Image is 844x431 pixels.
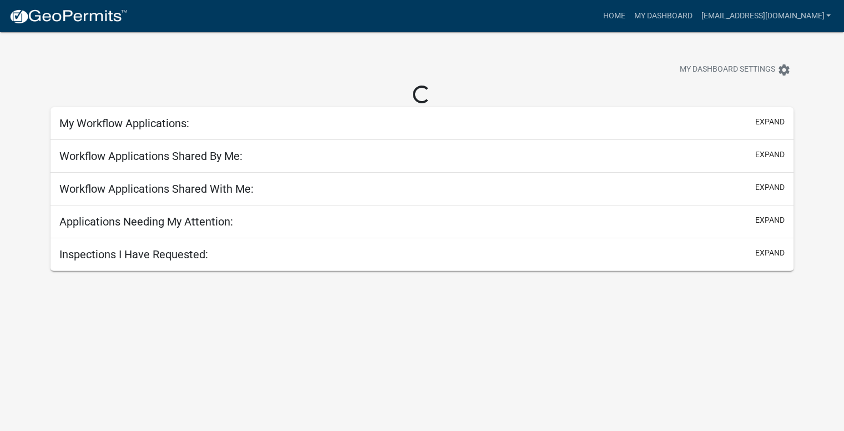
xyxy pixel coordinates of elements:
i: settings [777,63,791,77]
span: My Dashboard Settings [680,63,775,77]
button: My Dashboard Settingssettings [671,59,800,81]
h5: Inspections I Have Requested: [59,248,208,261]
h5: Workflow Applications Shared With Me: [59,182,254,196]
button: expand [755,214,785,226]
button: expand [755,116,785,128]
a: Home [598,6,629,27]
a: My Dashboard [629,6,696,27]
h5: My Workflow Applications: [59,117,189,130]
h5: Workflow Applications Shared By Me: [59,149,242,163]
button: expand [755,247,785,259]
button: expand [755,149,785,161]
a: [EMAIL_ADDRESS][DOMAIN_NAME] [696,6,835,27]
h5: Applications Needing My Attention: [59,215,233,228]
button: expand [755,182,785,193]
